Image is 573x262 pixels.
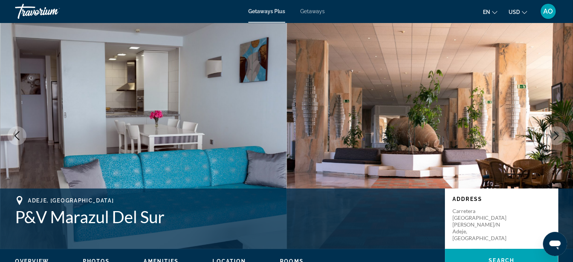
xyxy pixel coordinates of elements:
a: Getaways Plus [248,8,285,14]
span: USD [509,9,520,15]
p: Carretera [GEOGRAPHIC_DATA][PERSON_NAME]/N Adeje, [GEOGRAPHIC_DATA] [452,208,513,242]
span: Adeje, [GEOGRAPHIC_DATA] [28,198,114,204]
button: Previous image [8,126,26,145]
iframe: Button to launch messaging window [543,232,567,256]
button: User Menu [538,3,558,19]
span: en [483,9,490,15]
a: Getaways [300,8,325,14]
a: Travorium [15,2,90,21]
button: Change language [483,6,497,17]
h1: P&V Marazul Del Sur [15,207,437,227]
span: AO [543,8,553,15]
p: Address [452,196,550,202]
button: Change currency [509,6,527,17]
button: Next image [547,126,565,145]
